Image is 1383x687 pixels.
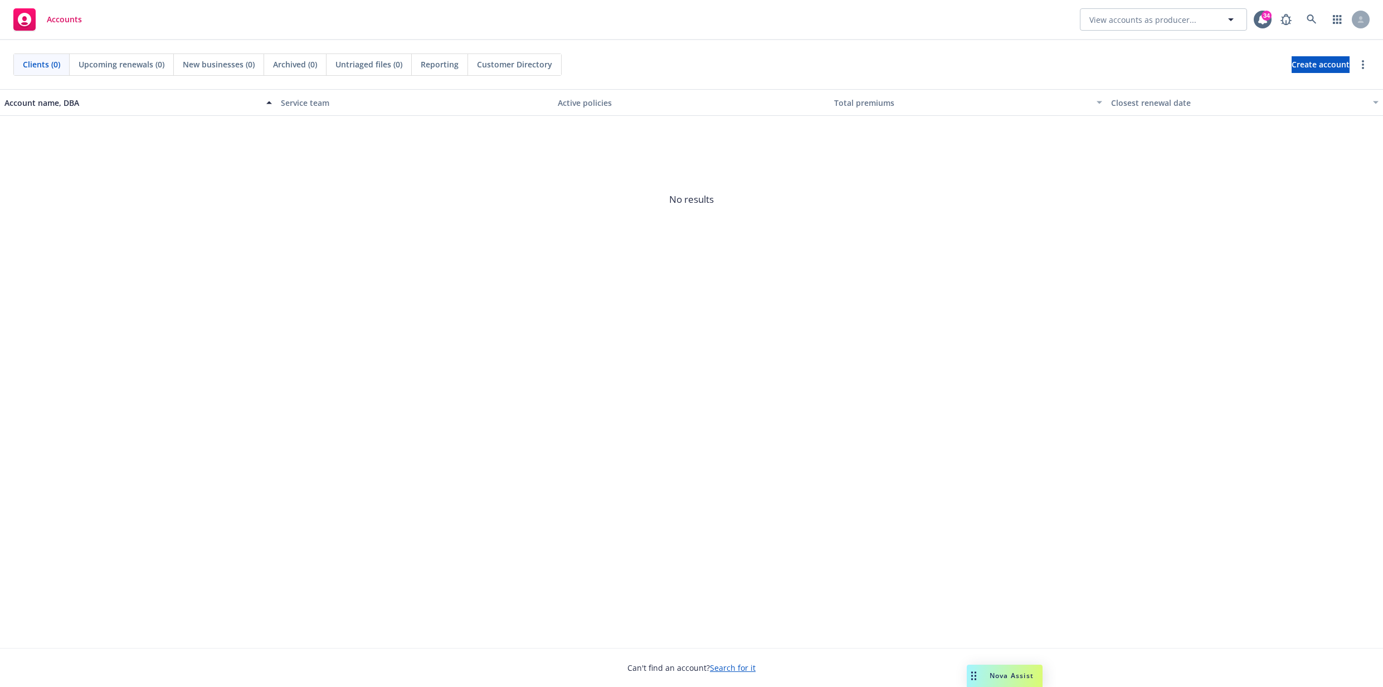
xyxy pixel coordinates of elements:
button: Service team [276,89,553,116]
div: 34 [1262,11,1272,21]
span: Customer Directory [477,59,552,70]
span: Clients (0) [23,59,60,70]
span: Reporting [421,59,459,70]
button: Active policies [553,89,830,116]
span: Create account [1292,54,1350,75]
a: Create account [1292,56,1350,73]
span: Nova Assist [990,671,1034,680]
span: New businesses (0) [183,59,255,70]
div: Drag to move [967,665,981,687]
div: Total premiums [834,97,1089,109]
button: View accounts as producer... [1080,8,1247,31]
button: Total premiums [830,89,1106,116]
a: Search [1301,8,1323,31]
span: Can't find an account? [627,662,756,674]
a: Accounts [9,4,86,35]
div: Closest renewal date [1111,97,1366,109]
a: Switch app [1326,8,1348,31]
a: more [1356,58,1370,71]
span: Upcoming renewals (0) [79,59,164,70]
button: Closest renewal date [1107,89,1383,116]
span: Accounts [47,15,82,24]
div: Account name, DBA [4,97,260,109]
button: Nova Assist [967,665,1043,687]
span: Untriaged files (0) [335,59,402,70]
span: Archived (0) [273,59,317,70]
a: Report a Bug [1275,8,1297,31]
a: Search for it [710,662,756,673]
div: Service team [281,97,548,109]
div: Active policies [558,97,825,109]
span: View accounts as producer... [1089,14,1196,26]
